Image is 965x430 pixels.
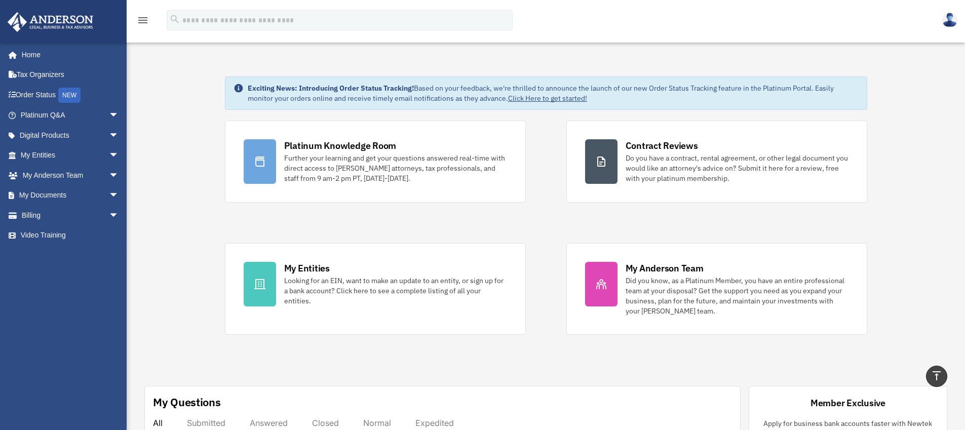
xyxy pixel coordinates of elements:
strong: Exciting News: Introducing Order Status Tracking! [248,84,414,93]
a: Home [7,45,129,65]
img: Anderson Advisors Platinum Portal [5,12,96,32]
div: All [153,418,163,428]
span: arrow_drop_down [109,125,129,146]
div: Did you know, as a Platinum Member, you have an entire professional team at your disposal? Get th... [626,276,848,316]
span: arrow_drop_down [109,145,129,166]
a: Platinum Q&Aarrow_drop_down [7,105,134,126]
a: Platinum Knowledge Room Further your learning and get your questions answered real-time with dire... [225,121,526,203]
a: My Entitiesarrow_drop_down [7,145,134,166]
a: Order StatusNEW [7,85,134,105]
span: arrow_drop_down [109,105,129,126]
a: Digital Productsarrow_drop_down [7,125,134,145]
i: vertical_align_top [931,370,943,382]
a: My Documentsarrow_drop_down [7,185,134,206]
i: search [169,14,180,25]
a: Billingarrow_drop_down [7,205,134,225]
a: My Entities Looking for an EIN, want to make an update to an entity, or sign up for a bank accoun... [225,243,526,335]
a: My Anderson Team Did you know, as a Platinum Member, you have an entire professional team at your... [566,243,867,335]
a: menu [137,18,149,26]
div: My Anderson Team [626,262,704,275]
div: My Questions [153,395,221,410]
div: Based on your feedback, we're thrilled to announce the launch of our new Order Status Tracking fe... [248,83,859,103]
div: Platinum Knowledge Room [284,139,397,152]
span: arrow_drop_down [109,185,129,206]
div: Submitted [187,418,225,428]
div: NEW [58,88,81,103]
a: Contract Reviews Do you have a contract, rental agreement, or other legal document you would like... [566,121,867,203]
div: Looking for an EIN, want to make an update to an entity, or sign up for a bank account? Click her... [284,276,507,306]
i: menu [137,14,149,26]
span: arrow_drop_down [109,165,129,186]
div: Member Exclusive [810,397,885,409]
div: Do you have a contract, rental agreement, or other legal document you would like an attorney's ad... [626,153,848,183]
div: Further your learning and get your questions answered real-time with direct access to [PERSON_NAM... [284,153,507,183]
a: Video Training [7,225,134,246]
a: vertical_align_top [926,366,947,387]
div: Contract Reviews [626,139,698,152]
div: Closed [312,418,339,428]
div: Normal [363,418,391,428]
div: Answered [250,418,288,428]
a: Tax Organizers [7,65,134,85]
img: User Pic [942,13,957,27]
a: My Anderson Teamarrow_drop_down [7,165,134,185]
a: Click Here to get started! [508,94,587,103]
div: Expedited [415,418,454,428]
div: My Entities [284,262,330,275]
span: arrow_drop_down [109,205,129,226]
